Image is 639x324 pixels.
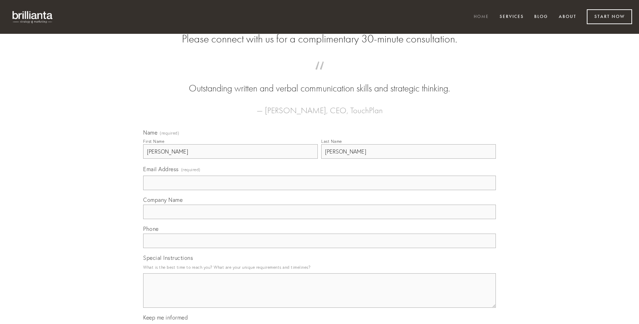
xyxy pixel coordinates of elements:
[495,11,528,23] a: Services
[7,7,59,27] img: brillianta - research, strategy, marketing
[143,166,179,173] span: Email Address
[469,11,493,23] a: Home
[143,314,188,321] span: Keep me informed
[321,139,342,144] div: Last Name
[143,139,164,144] div: First Name
[154,68,485,95] blockquote: Outstanding written and verbal communication skills and strategic thinking.
[143,225,159,232] span: Phone
[143,263,496,272] p: What is the best time to reach you? What are your unique requirements and timelines?
[530,11,553,23] a: Blog
[587,9,632,24] a: Start Now
[160,131,179,135] span: (required)
[143,196,183,203] span: Company Name
[554,11,581,23] a: About
[143,129,157,136] span: Name
[143,32,496,46] h2: Please connect with us for a complimentary 30-minute consultation.
[181,165,201,174] span: (required)
[143,254,193,261] span: Special Instructions
[154,68,485,82] span: “
[154,95,485,117] figcaption: — [PERSON_NAME], CEO, TouchPlan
